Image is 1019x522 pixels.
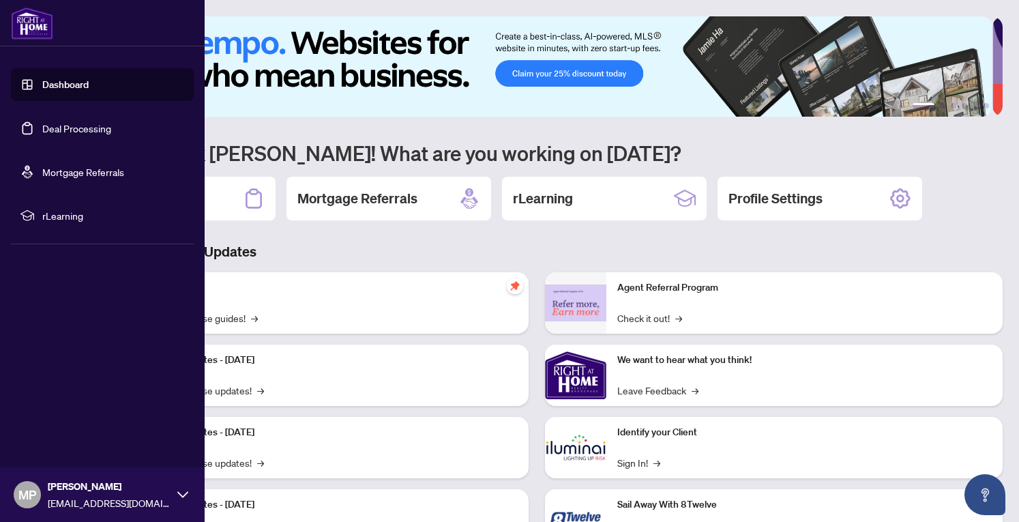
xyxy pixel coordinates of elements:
h3: Brokerage & Industry Updates [71,242,1003,261]
a: Mortgage Referrals [42,166,124,178]
h2: Mortgage Referrals [297,189,417,208]
button: 1 [913,103,934,108]
button: 5 [973,103,978,108]
p: We want to hear what you think! [617,353,992,368]
a: Deal Processing [42,122,111,134]
p: Platform Updates - [DATE] [143,497,518,512]
span: MP [18,485,36,504]
p: Sail Away With 8Twelve [617,497,992,512]
h2: rLearning [513,189,573,208]
span: → [675,310,682,325]
img: Agent Referral Program [545,285,606,322]
span: → [692,383,698,398]
button: Open asap [964,474,1005,515]
span: [EMAIL_ADDRESS][DOMAIN_NAME] [48,495,171,510]
img: logo [11,7,53,40]
p: Agent Referral Program [617,280,992,295]
span: [PERSON_NAME] [48,479,171,494]
img: Slide 0 [71,16,992,117]
button: 4 [962,103,967,108]
img: We want to hear what you think! [545,345,606,406]
p: Self-Help [143,280,518,295]
button: 3 [951,103,956,108]
h2: Profile Settings [728,189,823,208]
a: Sign In!→ [617,455,660,470]
a: Leave Feedback→ [617,383,698,398]
span: → [653,455,660,470]
span: → [257,455,264,470]
p: Platform Updates - [DATE] [143,353,518,368]
span: → [251,310,258,325]
span: pushpin [507,278,523,294]
span: rLearning [42,208,184,223]
p: Identify your Client [617,425,992,440]
button: 6 [984,103,989,108]
a: Dashboard [42,78,89,91]
p: Platform Updates - [DATE] [143,425,518,440]
img: Identify your Client [545,417,606,478]
h1: Welcome back [PERSON_NAME]! What are you working on [DATE]? [71,140,1003,166]
a: Check it out!→ [617,310,682,325]
button: 2 [940,103,945,108]
span: → [257,383,264,398]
